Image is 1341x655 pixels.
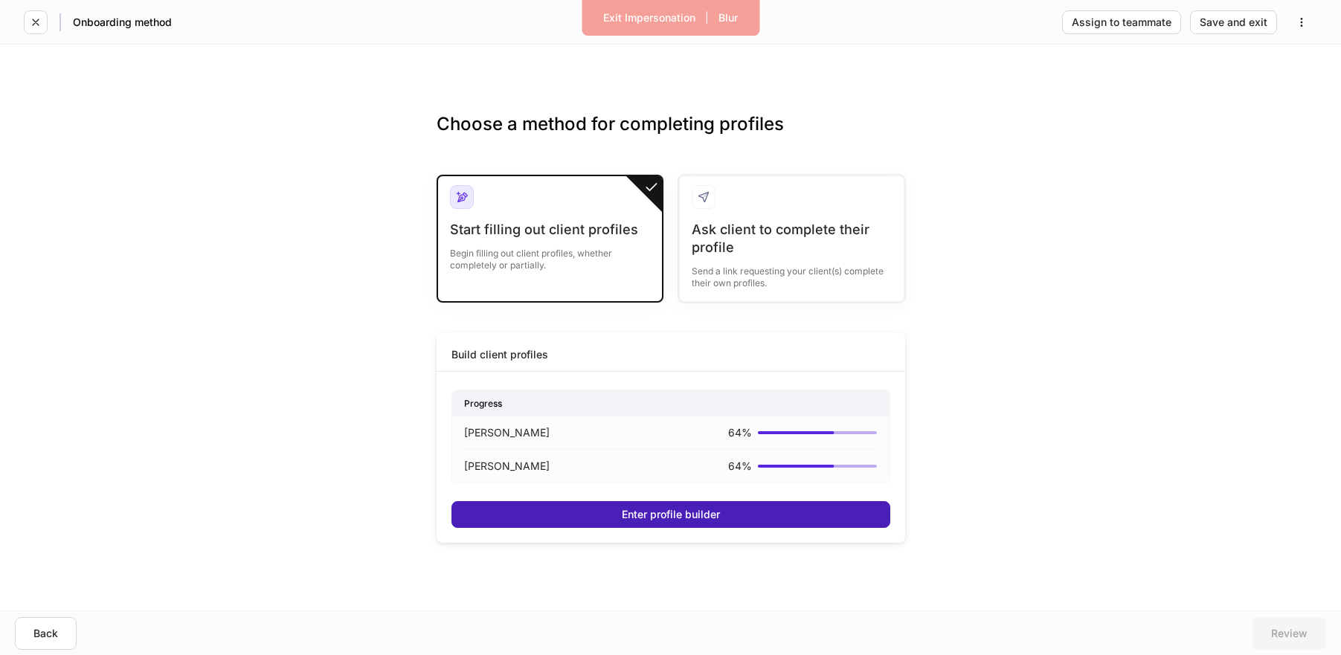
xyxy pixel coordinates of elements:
div: Begin filling out client profiles, whether completely or partially. [450,239,650,271]
div: Progress [452,390,890,416]
p: 64 % [728,425,752,440]
button: Enter profile builder [451,501,890,528]
button: Exit Impersonation [594,6,705,30]
button: Blur [709,6,747,30]
div: Enter profile builder [622,509,720,520]
div: Exit Impersonation [603,13,695,23]
div: Build client profiles [451,347,548,362]
div: Blur [718,13,738,23]
div: Ask client to complete their profile [692,221,892,256]
button: Save and exit [1190,10,1277,34]
button: Back [15,617,77,650]
div: Start filling out client profiles [450,221,650,239]
p: [PERSON_NAME] [464,425,550,440]
div: Send a link requesting your client(s) complete their own profiles. [692,256,892,289]
div: Back [33,628,58,639]
div: Save and exit [1200,17,1267,28]
button: Assign to teammate [1062,10,1181,34]
h5: Onboarding method [73,15,172,30]
div: Assign to teammate [1072,17,1171,28]
p: 64 % [728,459,752,474]
p: [PERSON_NAME] [464,459,550,474]
h3: Choose a method for completing profiles [437,112,905,160]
